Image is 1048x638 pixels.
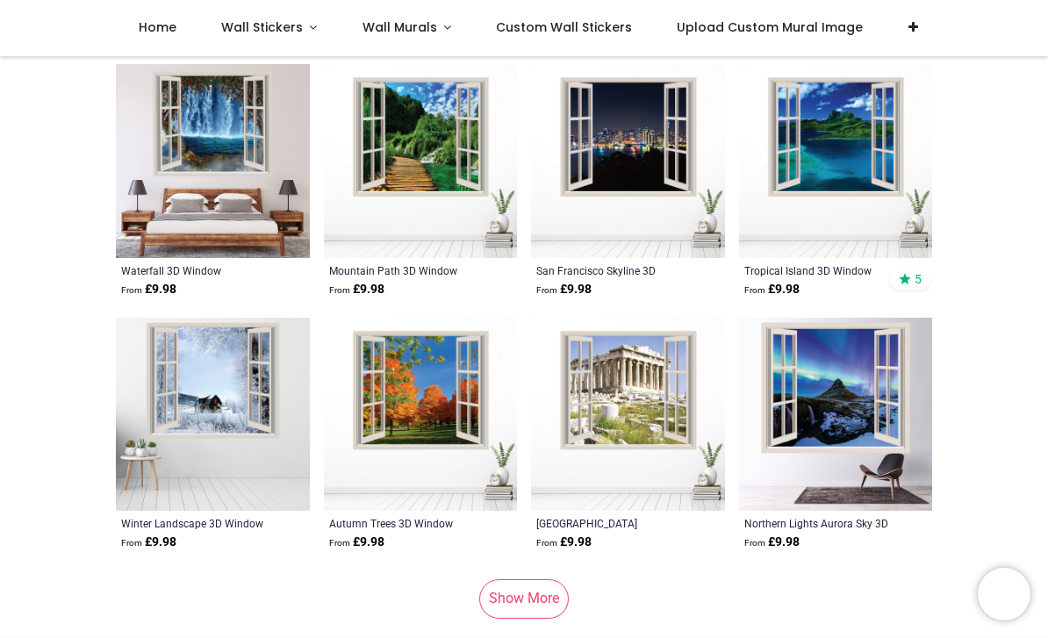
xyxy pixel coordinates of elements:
span: From [121,285,142,295]
span: From [744,538,765,548]
iframe: Brevo live chat [978,568,1030,620]
strong: £ 9.98 [744,534,800,551]
a: Winter Landscape 3D Window [121,516,268,530]
a: Tropical Island 3D Window [744,263,891,277]
a: Waterfall 3D Window [121,263,268,277]
a: Show More [479,579,569,618]
span: From [536,285,557,295]
strong: £ 9.98 [121,281,176,298]
img: Athens Greece 3D Window Wall Sticker [531,318,725,512]
strong: £ 9.98 [744,281,800,298]
strong: £ 9.98 [536,534,592,551]
a: San Francisco Skyline 3D Window [536,263,683,277]
span: 5 [915,271,922,287]
span: From [536,538,557,548]
a: Northern Lights Aurora Sky 3D Window [744,516,891,530]
strong: £ 9.98 [329,281,384,298]
img: Northern Lights Aurora Sky 3D Window Wall Sticker [739,318,933,512]
img: Winter Landscape 3D Window Wall Sticker [116,318,310,512]
span: Wall Murals [362,18,437,36]
span: Upload Custom Mural Image [677,18,863,36]
img: Mountain Path 3D Window Wall Sticker [324,64,518,258]
img: Waterfall 3D Window Wall Sticker [116,64,310,258]
span: From [744,285,765,295]
span: Home [139,18,176,36]
strong: £ 9.98 [121,534,176,551]
strong: £ 9.98 [536,281,592,298]
span: From [329,538,350,548]
span: Custom Wall Stickers [496,18,632,36]
img: Tropical Island 3D Window Wall Sticker [739,64,933,258]
span: From [121,538,142,548]
img: Autumn Trees 3D Window Wall Sticker [324,318,518,512]
a: Mountain Path 3D Window [329,263,476,277]
a: Autumn Trees 3D Window [329,516,476,530]
span: Wall Stickers [221,18,303,36]
span: From [329,285,350,295]
a: [GEOGRAPHIC_DATA] [GEOGRAPHIC_DATA] 3D Window [536,516,683,530]
img: San Francisco Skyline 3D Window Wall Sticker [531,64,725,258]
strong: £ 9.98 [329,534,384,551]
